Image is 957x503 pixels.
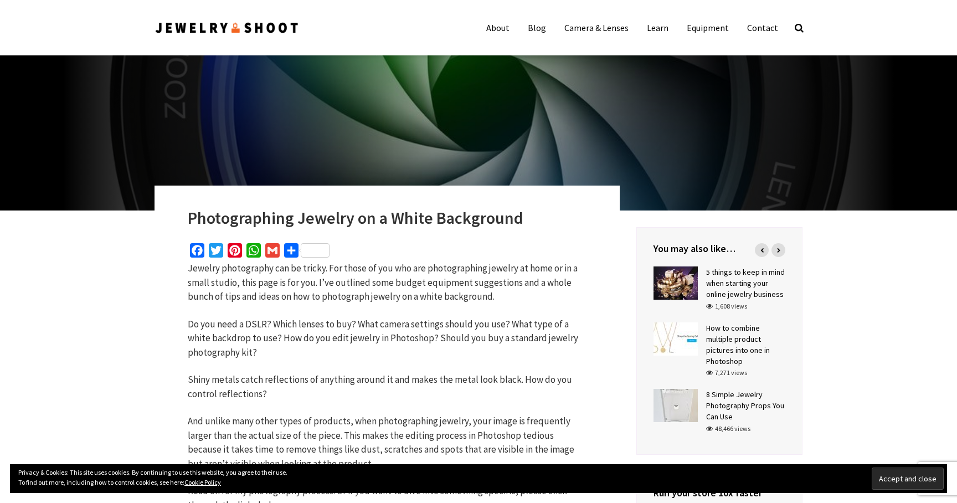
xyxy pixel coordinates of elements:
[556,17,637,39] a: Camera & Lenses
[188,414,586,471] p: And unlike many other types of products, when photographing jewelry, your image is frequently lar...
[706,323,770,366] a: How to combine multiple product pictures into one in Photoshop
[188,261,586,304] p: Jewelry photography can be tricky. For those of you who are photographing jewelry at home or in a...
[706,389,784,422] a: 8 Simple Jewelry Photography Props You Can Use
[188,317,586,360] p: Do you need a DSLR? Which lenses to buy? What camera settings should you use? What type of a whit...
[263,243,282,261] a: Gmail
[706,368,747,378] div: 7,271 views
[478,17,518,39] a: About
[706,301,747,311] div: 1,608 views
[872,468,944,490] input: Accept and close
[244,243,263,261] a: WhatsApp
[63,44,894,211] img: Photographing jewelry on white background at home
[188,243,207,261] a: Facebook
[654,242,785,255] h4: You may also like…
[188,208,586,228] h1: Photographing Jewelry on a White Background
[10,464,947,493] div: Privacy & Cookies: This site uses cookies. By continuing to use this website, you agree to their ...
[739,17,786,39] a: Contact
[155,20,300,35] img: Jewelry Photographer Bay Area - San Francisco | Nationwide via Mail
[678,17,737,39] a: Equipment
[225,243,244,261] a: Pinterest
[188,373,586,401] p: Shiny metals catch reflections of anything around it and makes the metal look black. How do you c...
[639,17,677,39] a: Learn
[184,478,221,486] a: Cookie Policy
[706,267,785,299] a: 5 things to keep in mind when starting your online jewelry business
[282,243,332,261] a: Share
[706,424,750,434] div: 48,466 views
[519,17,554,39] a: Blog
[207,243,225,261] a: Twitter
